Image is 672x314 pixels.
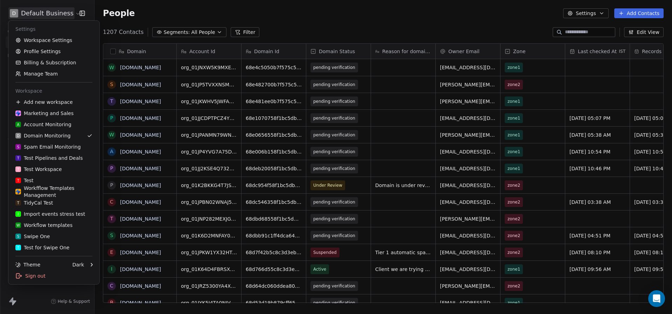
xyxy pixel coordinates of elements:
[15,132,71,139] div: Domain Monitoring
[15,143,81,150] div: Spam Email Monitoring
[17,156,19,161] span: T
[72,261,84,268] div: Dark
[16,223,20,228] span: W
[11,85,97,97] div: Workspace
[11,68,97,79] a: Manage Team
[17,245,19,250] span: T
[15,110,21,116] img: Swipe%20One%20Logo%201-1.svg
[17,200,19,206] span: T
[17,167,19,172] span: T
[15,244,69,251] div: Test for Swipe One
[15,233,50,240] div: Swipe One
[18,212,19,217] span: I
[15,166,62,173] div: Test Workspace
[15,110,73,117] div: Marketing and Sales
[15,189,21,194] img: Swipe%20One%20Logo%201-1.svg
[15,199,53,206] div: TidyCal Test
[11,23,97,35] div: Settings
[11,57,97,68] a: Billing & Subscription
[11,35,97,46] a: Workspace Settings
[17,178,19,183] span: T
[11,97,97,108] div: Add new workspace
[17,144,19,150] span: S
[15,261,40,268] div: Theme
[15,185,92,199] div: Workfflow Templates Management
[15,210,85,217] div: Import events stress test
[17,234,19,239] span: S
[17,122,20,127] span: A
[15,155,83,162] div: Test Pipelines and Deals
[17,133,20,138] span: D
[15,222,72,229] div: Workflow templates
[11,46,97,57] a: Profile Settings
[15,121,71,128] div: Account Monitoring
[15,177,34,184] div: Test
[11,270,97,281] div: Sign out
